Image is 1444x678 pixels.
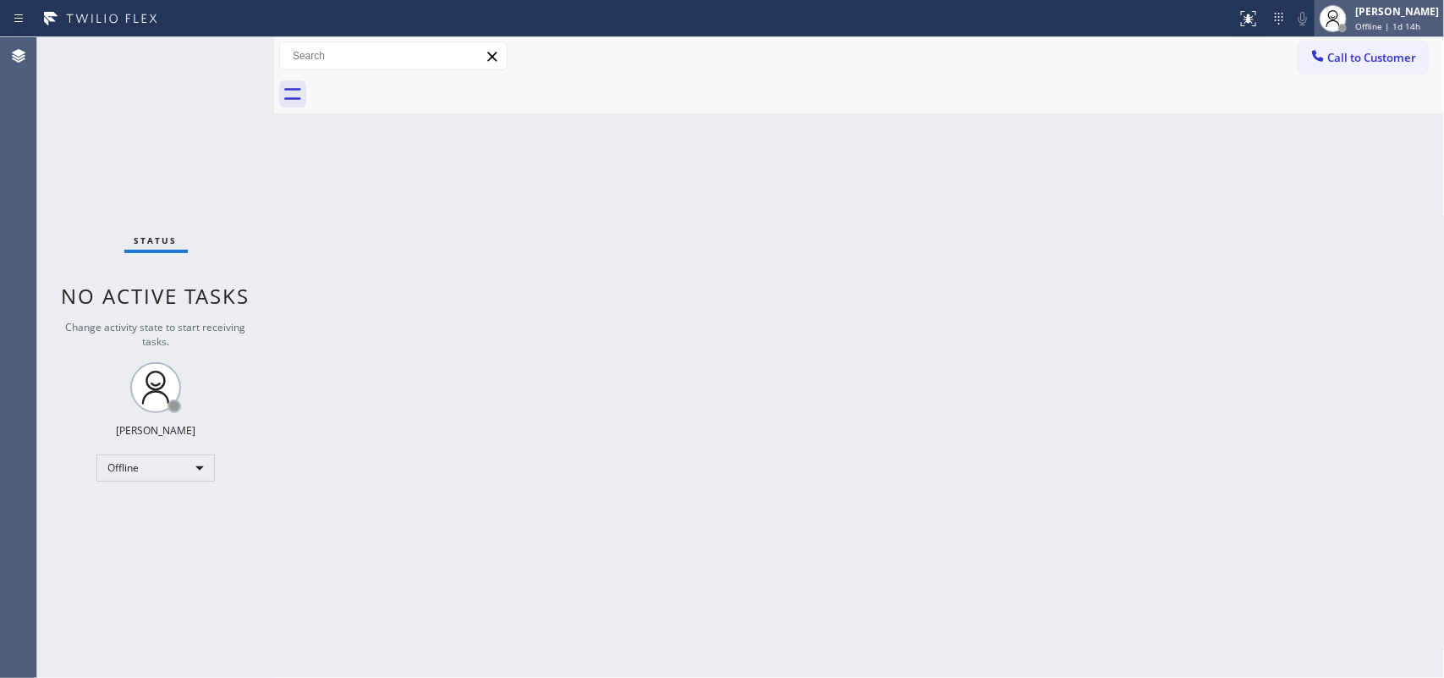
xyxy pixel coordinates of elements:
[280,42,507,69] input: Search
[1291,7,1315,30] button: Mute
[1355,20,1420,32] span: Offline | 1d 14h
[66,320,246,349] span: Change activity state to start receiving tasks.
[96,455,215,482] div: Offline
[1355,4,1439,19] div: [PERSON_NAME]
[116,423,195,438] div: [PERSON_NAME]
[1299,41,1428,74] button: Call to Customer
[1328,50,1417,65] span: Call to Customer
[62,282,250,310] span: No active tasks
[135,234,178,246] span: Status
